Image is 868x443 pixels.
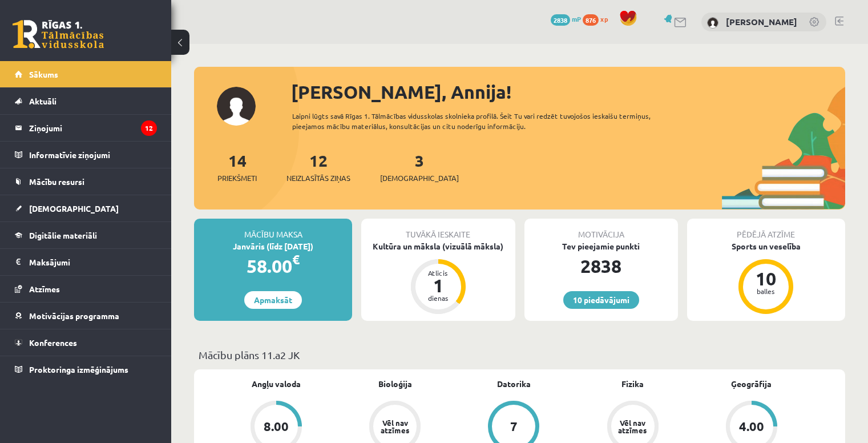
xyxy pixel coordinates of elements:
a: Ziņojumi12 [15,115,157,141]
span: Proktoringa izmēģinājums [29,364,128,374]
div: Tuvākā ieskaite [361,219,515,240]
div: 7 [510,420,518,433]
a: Fizika [621,378,644,390]
a: 14Priekšmeti [217,150,257,184]
div: Atlicis [421,269,455,276]
a: Digitālie materiāli [15,222,157,248]
a: Informatīvie ziņojumi [15,142,157,168]
span: Atzīmes [29,284,60,294]
a: Atzīmes [15,276,157,302]
a: Sports un veselība 10 balles [687,240,845,316]
span: € [292,251,300,268]
a: [DEMOGRAPHIC_DATA] [15,195,157,221]
legend: Ziņojumi [29,115,157,141]
div: Tev pieejamie punkti [524,240,678,252]
a: Rīgas 1. Tālmācības vidusskola [13,20,104,49]
div: 4.00 [739,420,764,433]
i: 12 [141,120,157,136]
div: Sports un veselība [687,240,845,252]
div: balles [749,288,783,295]
span: Digitālie materiāli [29,230,97,240]
span: Sākums [29,69,58,79]
span: 2838 [551,14,570,26]
div: Motivācija [524,219,678,240]
p: Mācību plāns 11.a2 JK [199,347,841,363]
div: dienas [421,295,455,301]
div: Vēl nav atzīmes [617,419,649,434]
legend: Informatīvie ziņojumi [29,142,157,168]
a: Maksājumi [15,249,157,275]
div: Vēl nav atzīmes [379,419,411,434]
span: Motivācijas programma [29,311,119,321]
a: Konferences [15,329,157,356]
a: 2838 mP [551,14,581,23]
a: Ģeogrāfija [731,378,772,390]
a: 12Neizlasītās ziņas [286,150,350,184]
span: xp [600,14,608,23]
span: [DEMOGRAPHIC_DATA] [29,203,119,214]
a: Mācību resursi [15,168,157,195]
a: Proktoringa izmēģinājums [15,356,157,382]
div: Kultūra un māksla (vizuālā māksla) [361,240,515,252]
a: Bioloģija [378,378,412,390]
a: 3[DEMOGRAPHIC_DATA] [380,150,459,184]
a: Apmaksāt [244,291,302,309]
a: [PERSON_NAME] [726,16,797,27]
legend: Maksājumi [29,249,157,275]
div: Mācību maksa [194,219,352,240]
a: Motivācijas programma [15,303,157,329]
span: Neizlasītās ziņas [286,172,350,184]
div: Laipni lūgts savā Rīgas 1. Tālmācības vidusskolas skolnieka profilā. Šeit Tu vari redzēt tuvojošo... [292,111,683,131]
span: 876 [583,14,599,26]
div: 58.00 [194,252,352,280]
a: Datorika [497,378,531,390]
a: 10 piedāvājumi [563,291,639,309]
a: Angļu valoda [252,378,301,390]
a: Aktuāli [15,88,157,114]
div: Pēdējā atzīme [687,219,845,240]
a: 876 xp [583,14,613,23]
a: Sākums [15,61,157,87]
div: Janvāris (līdz [DATE]) [194,240,352,252]
a: Kultūra un māksla (vizuālā māksla) Atlicis 1 dienas [361,240,515,316]
span: [DEMOGRAPHIC_DATA] [380,172,459,184]
span: mP [572,14,581,23]
span: Konferences [29,337,77,348]
span: Aktuāli [29,96,56,106]
div: [PERSON_NAME], Annija! [291,78,845,106]
div: 2838 [524,252,678,280]
div: 1 [421,276,455,295]
span: Priekšmeti [217,172,257,184]
div: 10 [749,269,783,288]
img: Annija Maslovska [707,17,718,29]
div: 8.00 [264,420,289,433]
span: Mācību resursi [29,176,84,187]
